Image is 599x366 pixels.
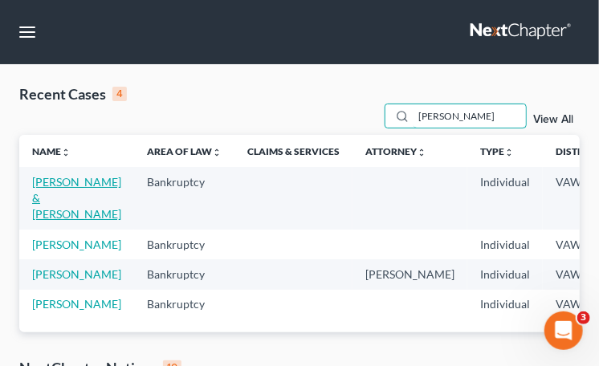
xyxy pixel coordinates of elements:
i: unfold_more [61,148,71,157]
td: Bankruptcy [134,259,234,289]
a: [PERSON_NAME] [32,267,121,281]
i: unfold_more [417,148,426,157]
td: [PERSON_NAME] [352,259,467,289]
a: Typeunfold_more [480,145,514,157]
a: View All [533,114,573,125]
td: Individual [467,290,543,319]
div: Recent Cases [19,84,127,104]
i: unfold_more [504,148,514,157]
i: unfold_more [212,148,222,157]
iframe: Intercom live chat [544,311,583,350]
td: Individual [467,230,543,259]
a: Area of Lawunfold_more [147,145,222,157]
a: [PERSON_NAME] [32,238,121,251]
td: Bankruptcy [134,290,234,319]
a: [PERSON_NAME] [32,297,121,311]
input: Search by name... [414,104,526,128]
a: [PERSON_NAME] & [PERSON_NAME] [32,175,121,221]
a: Nameunfold_more [32,145,71,157]
td: Bankruptcy [134,167,234,229]
span: 3 [577,311,590,324]
td: Individual [467,259,543,289]
td: Individual [467,167,543,229]
td: Bankruptcy [134,230,234,259]
th: Claims & Services [234,135,352,167]
a: Attorneyunfold_more [365,145,426,157]
div: 4 [112,87,127,101]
